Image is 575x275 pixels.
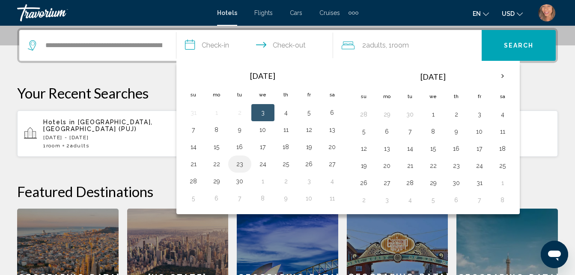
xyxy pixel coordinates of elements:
button: Day 6 [380,126,394,137]
button: Day 21 [187,158,200,170]
button: Day 1 [210,107,223,119]
button: Day 15 [426,143,440,155]
button: Day 24 [256,158,270,170]
button: Next month [491,66,514,86]
button: Day 7 [187,124,200,136]
button: Day 10 [302,192,316,204]
th: [DATE] [375,66,491,87]
button: Day 23 [450,160,463,172]
button: Day 22 [210,158,223,170]
button: Day 7 [403,126,417,137]
button: Day 19 [302,141,316,153]
button: Day 9 [279,192,293,204]
button: Day 14 [403,143,417,155]
p: [DATE] - [DATE] [43,135,185,140]
button: Day 18 [496,143,509,155]
button: Day 8 [256,192,270,204]
th: [DATE] [205,66,321,85]
button: Day 5 [357,126,371,137]
button: Day 27 [380,177,394,189]
span: Room [392,41,409,49]
button: Day 28 [357,108,371,120]
button: Day 5 [187,192,200,204]
button: Day 11 [325,192,339,204]
button: Change language [473,7,489,20]
button: Day 24 [473,160,486,172]
button: Day 25 [279,158,293,170]
button: Day 2 [357,194,371,206]
button: Day 10 [473,126,486,137]
button: Day 2 [233,107,247,119]
a: Cruises [319,9,340,16]
button: Day 3 [380,194,394,206]
button: Day 13 [380,143,394,155]
button: Day 18 [279,141,293,153]
button: Day 28 [403,177,417,189]
span: 2 [362,39,386,51]
button: Day 26 [357,177,371,189]
span: 2 [66,143,89,149]
button: Check in and out dates [176,30,334,61]
button: Day 3 [302,175,316,187]
button: Day 1 [256,175,270,187]
button: Day 30 [403,108,417,120]
button: Day 4 [403,194,417,206]
button: Day 8 [426,126,440,137]
span: Room [46,143,61,149]
button: Day 31 [473,177,486,189]
button: Day 30 [450,177,463,189]
span: en [473,10,481,17]
button: Day 22 [426,160,440,172]
span: 1 [43,143,60,149]
button: Day 29 [380,108,394,120]
a: Hotels [217,9,237,16]
button: Day 31 [187,107,200,119]
button: Day 14 [187,141,200,153]
a: Flights [254,9,273,16]
span: Adults [366,41,386,49]
button: Day 9 [233,124,247,136]
button: Day 16 [450,143,463,155]
button: Day 29 [210,175,223,187]
button: Day 11 [496,126,509,137]
button: User Menu [536,4,558,22]
button: Day 28 [187,175,200,187]
button: Day 4 [325,175,339,187]
h2: Featured Destinations [17,183,558,200]
button: Day 20 [325,141,339,153]
span: [GEOGRAPHIC_DATA], [GEOGRAPHIC_DATA] (PUJ) [43,119,153,132]
button: Day 19 [357,160,371,172]
span: Adults [70,143,89,149]
a: Cars [290,9,302,16]
button: Day 7 [473,194,486,206]
button: Change currency [502,7,523,20]
button: Day 2 [279,175,293,187]
button: Day 8 [210,124,223,136]
button: Day 4 [279,107,293,119]
button: Day 29 [426,177,440,189]
a: Travorium [17,4,209,21]
button: Day 9 [450,126,463,137]
button: Day 27 [325,158,339,170]
button: Day 10 [256,124,270,136]
button: Day 16 [233,141,247,153]
button: Day 6 [325,107,339,119]
button: Day 20 [380,160,394,172]
button: Day 4 [496,108,509,120]
button: Day 21 [403,160,417,172]
button: Day 13 [325,124,339,136]
span: USD [502,10,515,17]
button: Day 8 [496,194,509,206]
button: Day 12 [357,143,371,155]
button: Extra navigation items [349,6,358,20]
span: Hotels in [43,119,75,126]
button: Day 1 [496,177,509,189]
button: Day 5 [426,194,440,206]
button: Day 3 [473,108,486,120]
img: Z [538,4,555,21]
button: Day 25 [496,160,509,172]
button: Day 5 [302,107,316,119]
